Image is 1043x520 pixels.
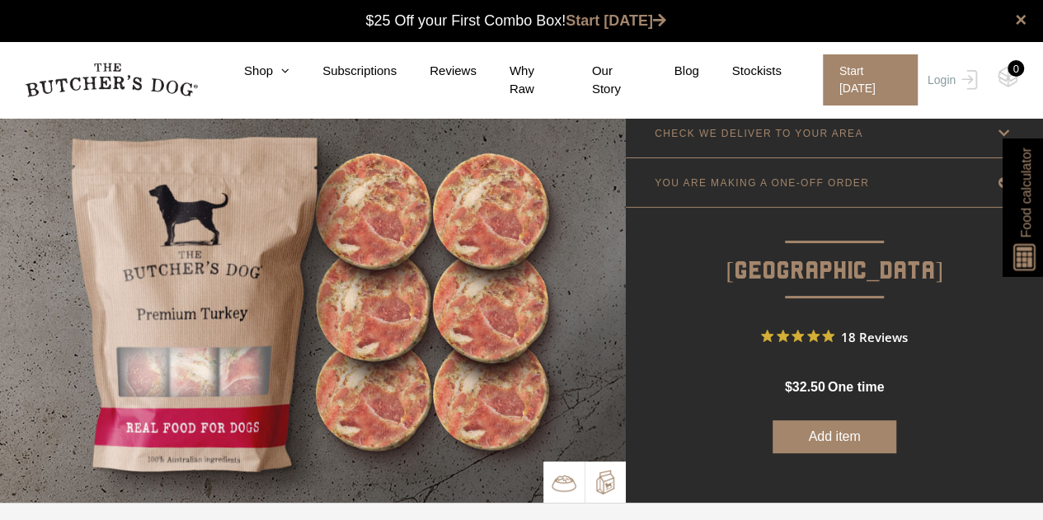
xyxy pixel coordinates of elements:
[823,54,918,105] span: Start [DATE]
[655,177,869,189] p: YOU ARE MAKING A ONE-OFF ORDER
[806,54,923,105] a: Start [DATE]
[761,324,908,349] button: Rated 4.9 out of 5 stars from 18 reviews. Jump to reviews.
[1016,148,1036,237] span: Food calculator
[626,158,1043,207] a: YOU ARE MAKING A ONE-OFF ORDER
[655,128,863,139] p: CHECK WE DELIVER TO YOUR AREA
[773,420,896,453] button: Add item
[699,62,782,81] a: Stockists
[289,62,397,81] a: Subscriptions
[923,54,977,105] a: Login
[1015,10,1027,30] a: close
[841,324,908,349] span: 18 Reviews
[552,471,576,495] img: TBD_Bowl.png
[593,470,618,494] img: TBD_Build-A-Box-2.png
[477,62,559,99] a: Why Raw
[998,66,1018,87] img: TBD_Cart-Empty.png
[211,62,289,81] a: Shop
[397,62,477,81] a: Reviews
[1008,60,1024,77] div: 0
[626,208,1043,291] p: [GEOGRAPHIC_DATA]
[626,109,1043,157] a: CHECK WE DELIVER TO YOUR AREA
[559,62,641,99] a: Our Story
[792,380,825,394] span: 32.50
[641,62,699,81] a: Blog
[566,12,666,29] a: Start [DATE]
[785,380,792,394] span: $
[828,380,884,394] span: one time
